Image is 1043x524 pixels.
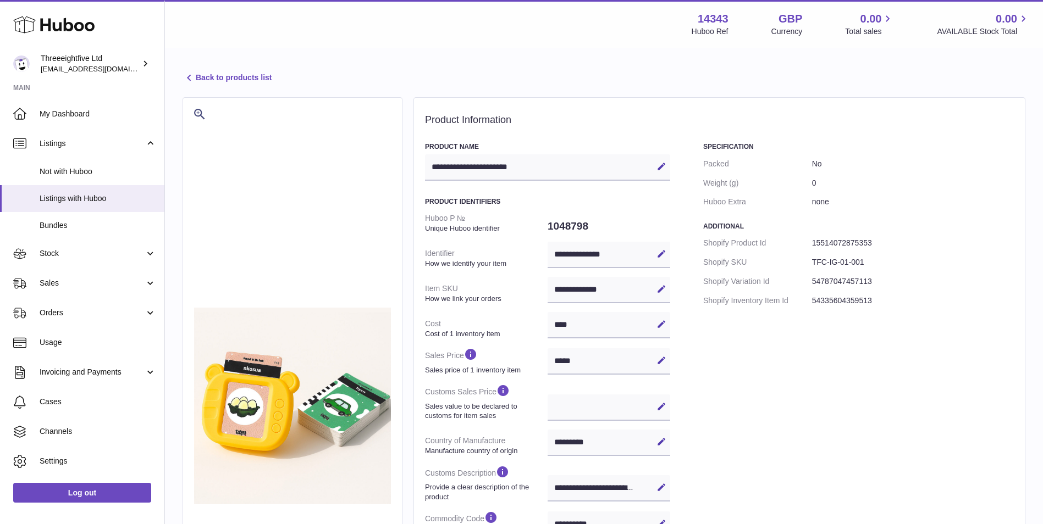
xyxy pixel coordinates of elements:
span: Sales [40,278,145,288]
h3: Specification [703,142,1014,151]
span: Listings [40,138,145,149]
strong: How we identify your item [425,259,545,269]
dd: 1048798 [548,215,670,238]
dt: Cost [425,314,548,343]
span: 0.00 [860,12,882,26]
a: Log out [13,483,151,503]
strong: 14343 [698,12,729,26]
img: Twi_Talking_Flashcards.jpg [194,308,391,504]
strong: Manufacture country of origin [425,446,545,456]
span: Listings with Huboo [40,193,156,204]
dt: Huboo Extra [703,192,812,211]
a: Back to products list [183,71,272,85]
span: 0.00 [996,12,1017,26]
dt: Sales Price [425,343,548,379]
strong: GBP [779,12,802,26]
dt: Shopify Inventory Item Id [703,291,812,310]
strong: How we link your orders [425,294,545,304]
span: Usage [40,337,156,348]
strong: Provide a clear description of the product [425,482,545,501]
dt: Customs Sales Price [425,379,548,425]
span: Cases [40,397,156,407]
strong: Unique Huboo identifier [425,224,545,233]
dt: Shopify SKU [703,253,812,272]
dt: Shopify Product Id [703,233,812,253]
h3: Additional [703,222,1014,231]
dt: Customs Description [425,460,548,506]
h3: Product Identifiers [425,197,670,206]
span: Bundles [40,220,156,231]
h3: Product Name [425,142,670,151]
div: Currency [771,26,803,37]
dd: 54787047457113 [812,272,1014,291]
span: Channels [40,426,156,437]
div: Huboo Ref [692,26,729,37]
dt: Weight (g) [703,174,812,193]
div: Threeeightfive Ltd [41,53,140,74]
dt: Item SKU [425,279,548,308]
strong: Cost of 1 inventory item [425,329,545,339]
dt: Identifier [425,244,548,272]
span: Orders [40,308,145,318]
dd: none [812,192,1014,211]
a: 0.00 Total sales [845,12,894,37]
dt: Country of Manufacture [425,431,548,460]
dd: 54335604359513 [812,291,1014,310]
dt: Huboo P № [425,209,548,237]
span: Total sales [845,26,894,37]
strong: Sales value to be declared to customs for item sales [425,402,545,421]
span: My Dashboard [40,109,156,119]
span: Settings [40,456,156,466]
h2: Product Information [425,114,1014,126]
a: 0.00 AVAILABLE Stock Total [937,12,1030,37]
dt: Shopify Variation Id [703,272,812,291]
span: Invoicing and Payments [40,367,145,377]
span: [EMAIL_ADDRESS][DOMAIN_NAME] [41,64,162,73]
dd: No [812,154,1014,174]
span: Not with Huboo [40,166,156,177]
dd: TFC-IG-01-001 [812,253,1014,272]
dd: 15514072875353 [812,233,1014,253]
dt: Packed [703,154,812,174]
dd: 0 [812,174,1014,193]
span: AVAILABLE Stock Total [937,26,1030,37]
strong: Sales price of 1 inventory item [425,365,545,375]
img: internalAdmin-14343@internal.huboo.com [13,55,30,72]
span: Stock [40,248,145,259]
